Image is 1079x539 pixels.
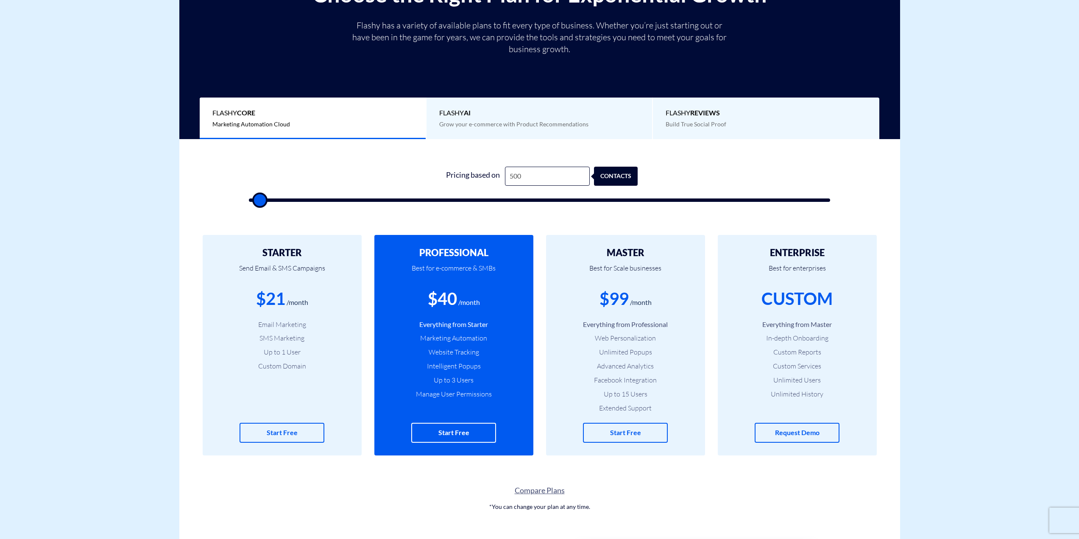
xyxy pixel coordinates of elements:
[240,423,324,443] a: Start Free
[212,108,413,118] span: Flashy
[761,287,833,311] div: CUSTOM
[411,423,496,443] a: Start Free
[559,361,692,371] li: Advanced Analytics
[256,287,285,311] div: $21
[387,375,521,385] li: Up to 3 Users
[730,248,864,258] h2: ENTERPRISE
[730,258,864,287] p: Best for enterprises
[464,109,471,117] b: AI
[387,320,521,330] li: Everything from Starter
[179,485,900,496] a: Compare Plans
[387,248,521,258] h2: PROFESSIONAL
[212,120,290,128] span: Marketing Automation Cloud
[666,108,867,118] span: Flashy
[387,389,521,399] li: Manage User Permissions
[559,320,692,330] li: Everything from Professional
[559,347,692,357] li: Unlimited Popups
[428,287,457,311] div: $40
[215,347,349,357] li: Up to 1 User
[387,333,521,343] li: Marketing Automation
[730,389,864,399] li: Unlimited History
[559,333,692,343] li: Web Personalization
[387,258,521,287] p: Best for e-commerce & SMBs
[583,423,668,443] a: Start Free
[630,298,652,307] div: /month
[559,258,692,287] p: Best for Scale businesses
[730,333,864,343] li: In-depth Onboarding
[755,423,839,443] a: Request Demo
[215,258,349,287] p: Send Email & SMS Campaigns
[559,389,692,399] li: Up to 15 Users
[237,109,255,117] b: Core
[458,298,480,307] div: /month
[439,108,640,118] span: Flashy
[730,361,864,371] li: Custom Services
[441,167,505,186] div: Pricing based on
[215,361,349,371] li: Custom Domain
[215,248,349,258] h2: STARTER
[690,109,720,117] b: REVIEWS
[349,20,730,55] p: Flashy has a variety of available plans to fit every type of business. Whether you’re just starti...
[559,375,692,385] li: Facebook Integration
[730,347,864,357] li: Custom Reports
[730,320,864,330] li: Everything from Master
[179,503,900,511] p: *You can change your plan at any time.
[215,320,349,330] li: Email Marketing
[439,120,588,128] span: Grow your e-commerce with Product Recommendations
[387,361,521,371] li: Intelligent Popups
[599,287,629,311] div: $99
[559,403,692,413] li: Extended Support
[287,298,308,307] div: /month
[559,248,692,258] h2: MASTER
[387,347,521,357] li: Website Tracking
[666,120,726,128] span: Build True Social Proof
[215,333,349,343] li: SMS Marketing
[730,375,864,385] li: Unlimited Users
[599,167,643,186] div: contacts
